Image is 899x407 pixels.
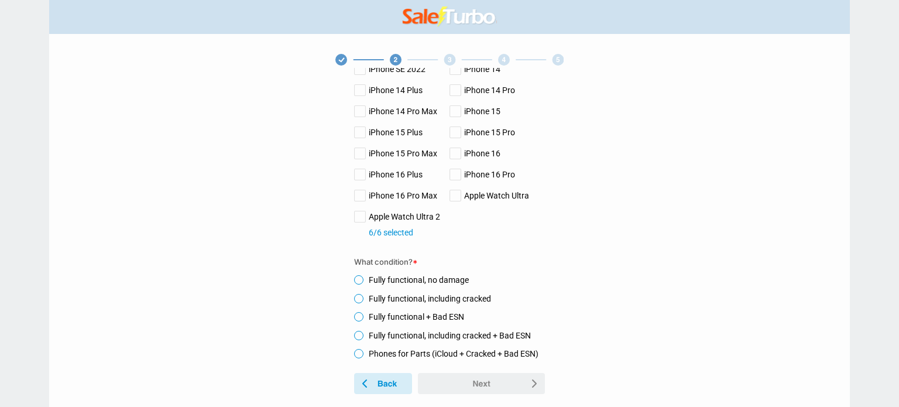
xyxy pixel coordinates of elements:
label: Phones for Parts (iCloud + Cracked + Bad ESN) [354,349,538,358]
label: iPhone 15 [449,107,500,116]
label: iPhone 14 Pro [449,85,515,95]
label: iPhone SE 2022 [354,64,426,74]
label: Fully functional, including cracked + Bad ESN [354,331,531,340]
p: 6/6 selected [369,228,545,237]
label: iPhone 16 Pro [449,170,515,179]
label: iPhone 16 Pro Max [354,191,437,200]
label: Fully functional, including cracked [354,294,491,303]
label: iPhone 16 [449,149,500,158]
label: Fully functional, no damage [354,275,469,285]
label: iPhone 15 Plus [354,128,423,137]
label: Fully functional + Bad ESN [354,312,464,322]
label: iPhone 14 Plus [354,85,423,95]
label: iPhone 14 [449,64,500,74]
label: iPhone 15 Pro [449,128,515,137]
label: Apple Watch Ultra 2 [354,212,440,221]
p: What condition? [354,258,545,267]
label: Apple Watch Ultra [449,191,529,200]
label: iPhone 16 Plus [354,170,423,179]
label: iPhone 15 Pro Max [354,149,437,158]
label: iPhone 14 Pro Max [354,107,437,116]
